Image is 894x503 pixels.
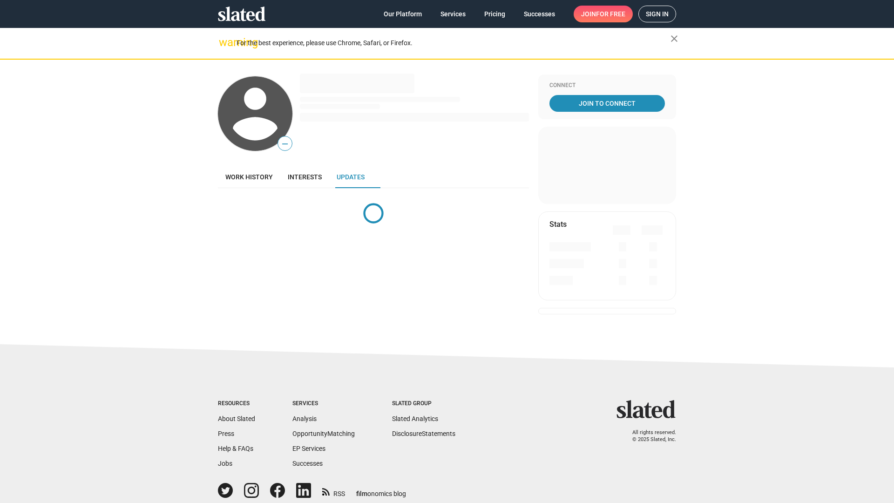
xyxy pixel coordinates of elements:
a: Join To Connect [549,95,665,112]
a: Sign in [638,6,676,22]
a: EP Services [292,445,325,452]
span: — [278,138,292,150]
a: OpportunityMatching [292,430,355,437]
mat-icon: warning [219,37,230,48]
a: Successes [516,6,562,22]
a: Interests [280,166,329,188]
a: Analysis [292,415,317,422]
a: Jobs [218,460,232,467]
span: Services [440,6,466,22]
a: About Slated [218,415,255,422]
a: Our Platform [376,6,429,22]
a: Services [433,6,473,22]
a: Press [218,430,234,437]
a: Work history [218,166,280,188]
span: Successes [524,6,555,22]
a: RSS [322,484,345,498]
a: Slated Analytics [392,415,438,422]
div: Connect [549,82,665,89]
span: Pricing [484,6,505,22]
mat-card-title: Stats [549,219,567,229]
a: Pricing [477,6,513,22]
span: for free [596,6,625,22]
span: Interests [288,173,322,181]
span: Sign in [646,6,669,22]
div: For the best experience, please use Chrome, Safari, or Firefox. [237,37,670,49]
p: All rights reserved. © 2025 Slated, Inc. [623,429,676,443]
a: DisclosureStatements [392,430,455,437]
span: Updates [337,173,365,181]
span: Our Platform [384,6,422,22]
div: Services [292,400,355,408]
span: film [356,490,367,497]
a: Updates [329,166,372,188]
a: Joinfor free [574,6,633,22]
div: Resources [218,400,255,408]
mat-icon: close [669,33,680,44]
a: Successes [292,460,323,467]
div: Slated Group [392,400,455,408]
span: Join To Connect [551,95,663,112]
a: Help & FAQs [218,445,253,452]
a: filmonomics blog [356,482,406,498]
span: Work history [225,173,273,181]
span: Join [581,6,625,22]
